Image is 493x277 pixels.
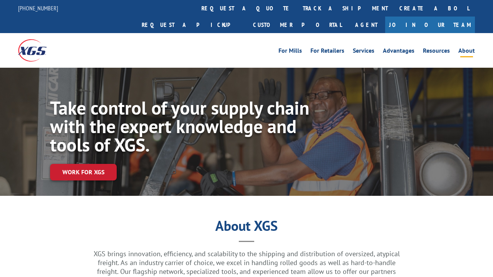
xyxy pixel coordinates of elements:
a: Resources [423,48,450,56]
h1: Take control of your supply chain with the expert knowledge and tools of XGS. [50,98,311,158]
a: Services [353,48,374,56]
a: About [458,48,475,56]
a: Work for XGS [50,164,117,180]
a: [PHONE_NUMBER] [18,4,58,12]
a: Agent [347,17,385,33]
a: Advantages [383,48,414,56]
a: Customer Portal [247,17,347,33]
a: For Retailers [310,48,344,56]
a: Request a pickup [136,17,247,33]
h1: About XGS [49,220,444,235]
a: Join Our Team [385,17,475,33]
a: For Mills [278,48,302,56]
